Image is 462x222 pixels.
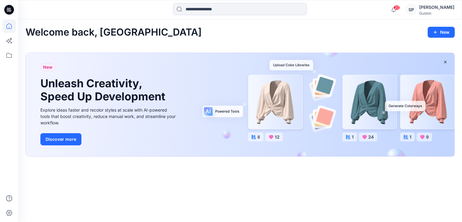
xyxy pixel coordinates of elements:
[393,5,400,10] span: 20
[428,27,455,38] button: New
[40,77,168,103] h1: Unleash Creativity, Speed Up Development
[406,4,417,15] div: SP
[40,133,177,145] a: Discover more
[419,11,454,16] div: Guston
[26,27,202,38] h2: Welcome back, [GEOGRAPHIC_DATA]
[419,4,454,11] div: [PERSON_NAME]
[43,64,53,71] span: New
[40,107,177,126] div: Explore ideas faster and recolor styles at scale with AI-powered tools that boost creativity, red...
[40,133,81,145] button: Discover more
